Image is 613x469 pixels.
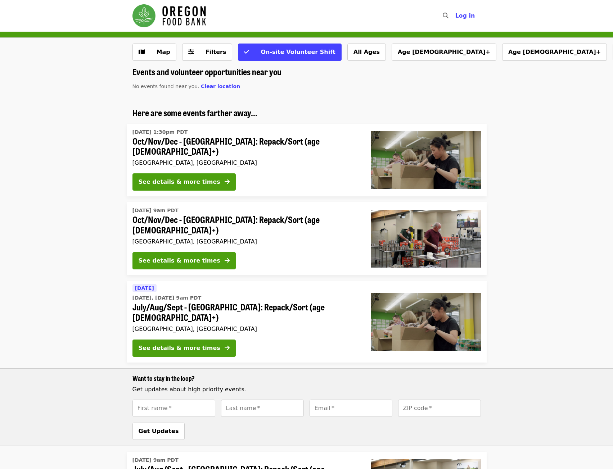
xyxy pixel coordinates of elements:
[132,65,281,78] span: Events and volunteer opportunities near you
[127,124,487,197] a: See details for "Oct/Nov/Dec - Portland: Repack/Sort (age 8+)"
[132,325,359,332] div: [GEOGRAPHIC_DATA], [GEOGRAPHIC_DATA]
[225,345,230,351] i: arrow-right icon
[139,344,220,352] div: See details & more times
[132,400,215,417] input: [object Object]
[132,252,236,269] button: See details & more times
[139,49,145,55] i: map icon
[132,173,236,191] button: See details & more times
[206,49,226,55] span: Filters
[127,202,487,275] a: See details for "Oct/Nov/Dec - Portland: Repack/Sort (age 16+)"
[371,293,481,350] img: July/Aug/Sept - Portland: Repack/Sort (age 8+) organized by Oregon Food Bank
[188,49,194,55] i: sliders-h icon
[225,178,230,185] i: arrow-right icon
[132,128,188,136] time: [DATE] 1:30pm PDT
[127,281,487,363] a: See details for "July/Aug/Sept - Portland: Repack/Sort (age 8+)"
[201,83,240,90] button: Clear location
[132,136,359,157] span: Oct/Nov/Dec - [GEOGRAPHIC_DATA]: Repack/Sort (age [DEMOGRAPHIC_DATA]+)
[132,44,176,61] button: Show map view
[261,49,335,55] span: On-site Volunteer Shift
[132,83,199,89] span: No events found near you.
[132,340,236,357] button: See details & more times
[371,131,481,189] img: Oct/Nov/Dec - Portland: Repack/Sort (age 8+) organized by Oregon Food Bank
[453,7,459,24] input: Search
[157,49,170,55] span: Map
[371,210,481,268] img: Oct/Nov/Dec - Portland: Repack/Sort (age 16+) organized by Oregon Food Bank
[310,400,392,417] input: [object Object]
[347,44,386,61] button: All Ages
[132,207,179,214] time: [DATE] 9am PDT
[132,373,195,383] span: Want to stay in the loop?
[244,49,249,55] i: check icon
[139,256,220,265] div: See details & more times
[238,44,341,61] button: On-site Volunteer Shift
[132,106,257,119] span: Here are some events farther away...
[449,9,481,23] button: Log in
[139,178,220,186] div: See details & more times
[132,423,185,440] button: Get Updates
[502,44,607,61] button: Age [DEMOGRAPHIC_DATA]+
[132,456,179,464] time: [DATE] 9am PDT
[398,400,481,417] input: [object Object]
[225,257,230,264] i: arrow-right icon
[132,294,202,302] time: [DATE], [DATE] 9am PDT
[201,83,240,89] span: Clear location
[139,428,179,434] span: Get Updates
[443,12,449,19] i: search icon
[182,44,233,61] button: Filters (0 selected)
[132,4,206,27] img: Oregon Food Bank - Home
[135,285,154,291] span: [DATE]
[132,238,359,245] div: [GEOGRAPHIC_DATA], [GEOGRAPHIC_DATA]
[132,302,359,323] span: July/Aug/Sept - [GEOGRAPHIC_DATA]: Repack/Sort (age [DEMOGRAPHIC_DATA]+)
[132,386,246,393] span: Get updates about high priority events.
[132,159,359,166] div: [GEOGRAPHIC_DATA], [GEOGRAPHIC_DATA]
[221,400,304,417] input: [object Object]
[392,44,496,61] button: Age [DEMOGRAPHIC_DATA]+
[455,12,475,19] span: Log in
[132,214,359,235] span: Oct/Nov/Dec - [GEOGRAPHIC_DATA]: Repack/Sort (age [DEMOGRAPHIC_DATA]+)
